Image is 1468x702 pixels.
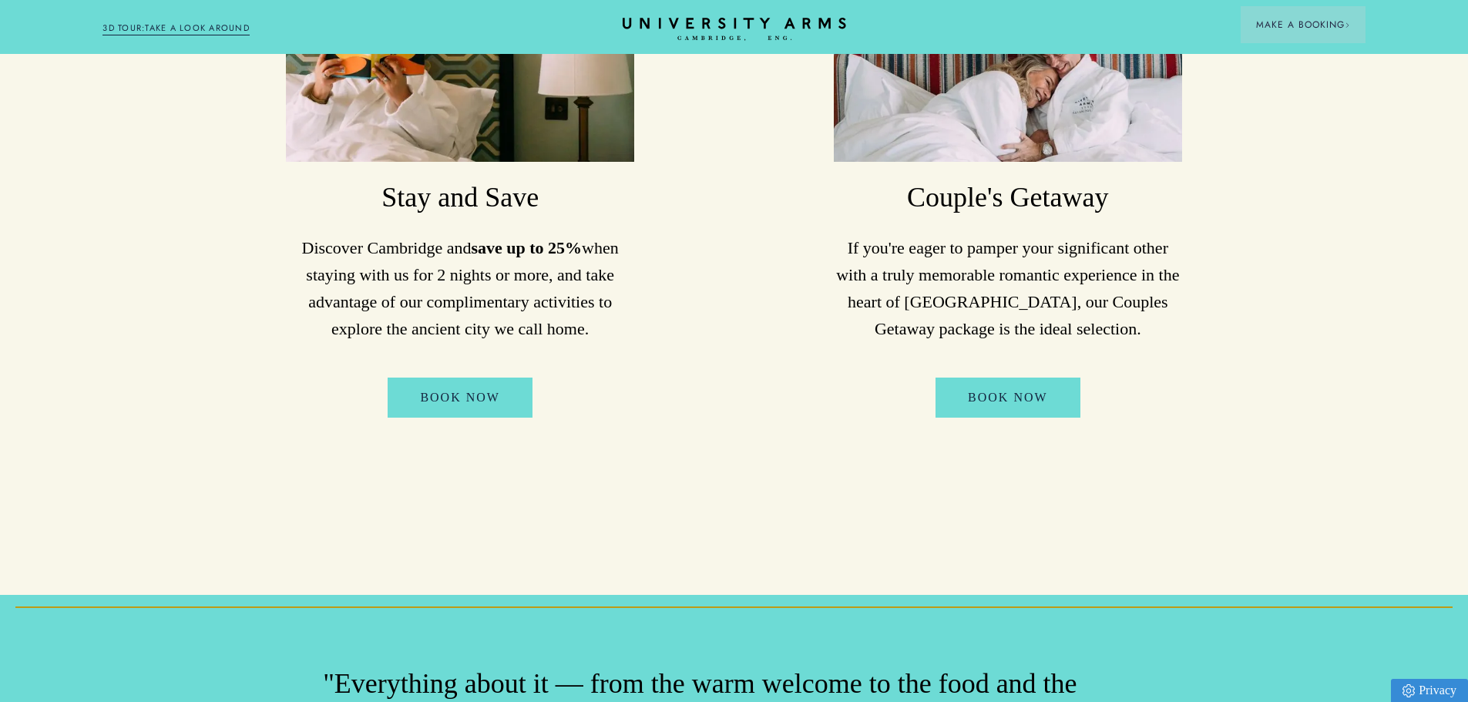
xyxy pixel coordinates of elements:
span: Make a Booking [1256,18,1350,32]
img: Privacy [1402,684,1415,697]
a: Book Now [388,378,532,418]
h3: Stay and Save [286,180,634,217]
strong: save up to 25% [471,238,582,257]
a: 3D TOUR:TAKE A LOOK AROUND [102,22,250,35]
a: Home [623,18,846,42]
h3: Couple's Getaway [834,180,1182,217]
img: Arrow icon [1345,22,1350,28]
button: Make a BookingArrow icon [1241,6,1366,43]
p: If you're eager to pamper your significant other with a truly memorable romantic experience in th... [834,234,1182,343]
p: Discover Cambridge and when staying with us for 2 nights or more, and take advantage of our compl... [286,234,634,343]
a: Book Now [936,378,1080,418]
a: Privacy [1391,679,1468,702]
